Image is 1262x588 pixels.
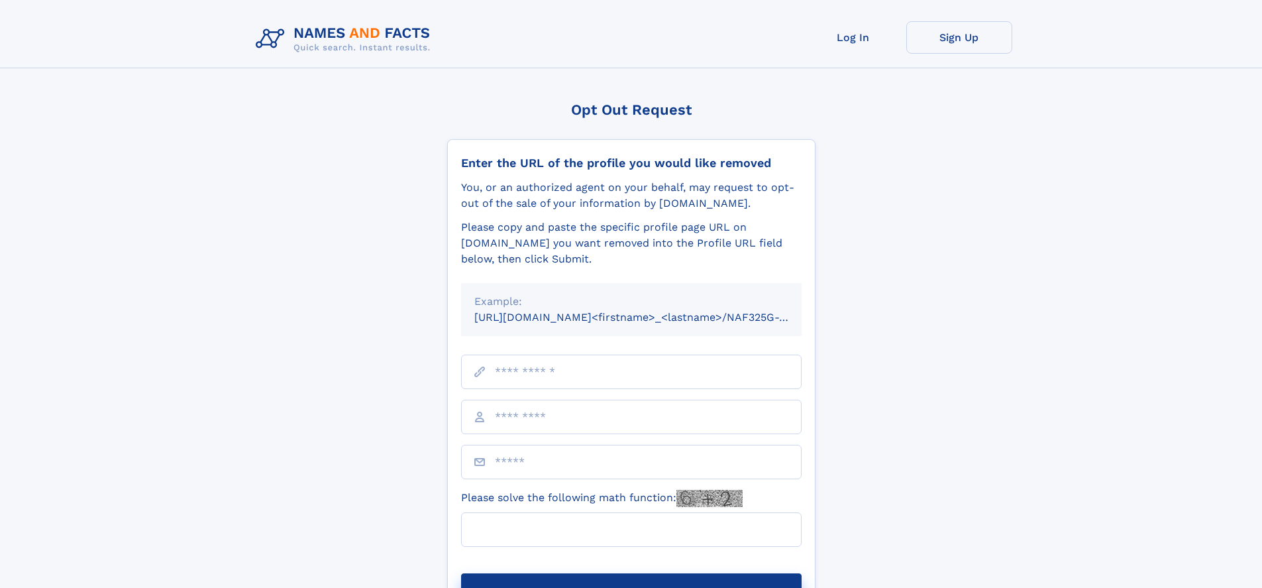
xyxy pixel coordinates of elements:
[461,180,802,211] div: You, or an authorized agent on your behalf, may request to opt-out of the sale of your informatio...
[447,101,815,118] div: Opt Out Request
[461,156,802,170] div: Enter the URL of the profile you would like removed
[474,311,827,323] small: [URL][DOMAIN_NAME]<firstname>_<lastname>/NAF325G-xxxxxxxx
[906,21,1012,54] a: Sign Up
[800,21,906,54] a: Log In
[474,294,788,310] div: Example:
[250,21,441,57] img: Logo Names and Facts
[461,219,802,267] div: Please copy and paste the specific profile page URL on [DOMAIN_NAME] you want removed into the Pr...
[461,490,743,507] label: Please solve the following math function:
